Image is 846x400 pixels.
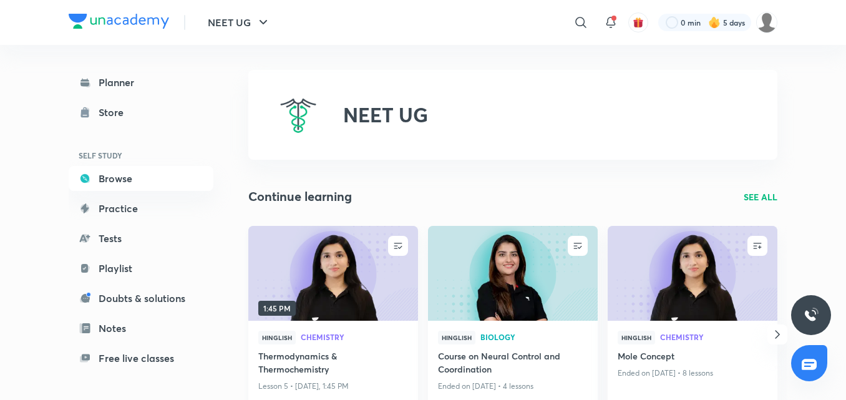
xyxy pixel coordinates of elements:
[628,12,648,32] button: avatar
[606,225,779,321] img: new-thumbnail
[69,70,213,95] a: Planner
[438,349,588,378] a: Course on Neural Control and Coordination
[708,16,721,29] img: streak
[258,349,408,378] a: Thermodynamics & Thermochemistry
[69,196,213,221] a: Practice
[200,10,278,35] button: NEET UG
[618,349,767,365] a: Mole Concept
[69,145,213,166] h6: SELF STUDY
[660,333,767,342] a: Chemistry
[258,301,296,316] span: 1:45 PM
[756,12,777,33] img: Tarmanjot Singh
[69,14,169,32] a: Company Logo
[426,225,599,321] img: new-thumbnail
[258,331,296,344] span: Hinglish
[438,378,588,394] p: Ended on [DATE] • 4 lessons
[301,333,408,341] span: Chemistry
[608,226,777,321] a: new-thumbnail
[69,226,213,251] a: Tests
[69,256,213,281] a: Playlist
[99,105,131,120] div: Store
[69,346,213,371] a: Free live classes
[618,365,767,381] p: Ended on [DATE] • 8 lessons
[278,95,318,135] img: NEET UG
[660,333,767,341] span: Chemistry
[804,308,819,323] img: ttu
[248,226,418,321] a: new-thumbnail1:45 PM
[438,331,475,344] span: Hinglish
[618,331,655,344] span: Hinglish
[301,333,408,342] a: Chemistry
[69,100,213,125] a: Store
[69,14,169,29] img: Company Logo
[258,378,408,394] p: Lesson 5 • [DATE], 1:45 PM
[69,286,213,311] a: Doubts & solutions
[248,187,352,206] h2: Continue learning
[246,225,419,321] img: new-thumbnail
[69,316,213,341] a: Notes
[69,166,213,191] a: Browse
[343,103,428,127] h2: NEET UG
[480,333,588,342] a: Biology
[744,190,777,203] a: SEE ALL
[480,333,588,341] span: Biology
[633,17,644,28] img: avatar
[428,226,598,321] a: new-thumbnail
